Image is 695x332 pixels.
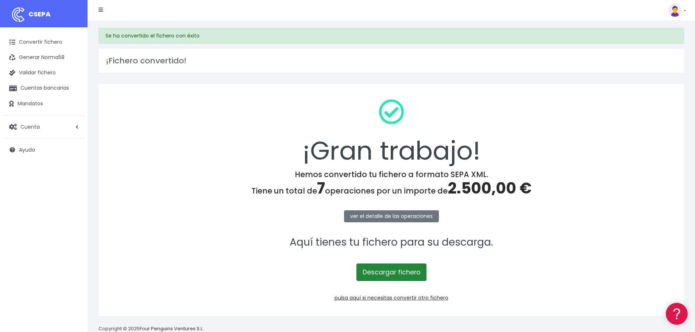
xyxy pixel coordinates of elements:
a: Four Penguins Ventures S.L. [140,325,204,332]
img: profile [668,4,682,17]
img: logo [9,5,27,24]
span: Ayuda [19,146,35,153]
a: Cuentas bancarias [4,81,84,96]
a: ver el detalle de las operaciones [344,210,439,222]
div: Se ha convertido el fichero con éxito [99,28,684,44]
a: Generar Norma58 [4,50,84,65]
span: 2.500,00 € [448,177,532,199]
a: Cuenta [4,119,84,134]
a: Validar fichero [4,65,84,81]
span: CSEPA [28,9,51,19]
a: pulsa aquí si necesitas convertir otro fichero [335,294,448,301]
a: Descargar fichero [356,263,426,281]
h3: ¡Fichero convertido! [106,56,677,66]
h4: Hemos convertido tu fichero a formato SEPA XML. Tiene un total de operaciones por un importe de [108,170,675,198]
a: Mandatos [4,96,84,112]
a: Ayuda [4,142,84,157]
span: Cuenta [20,123,40,130]
span: 7 [317,177,325,199]
a: Convertir fichero [4,35,84,50]
div: ¡Gran trabajo! [108,93,675,170]
p: Aquí tienes tu fichero para su descarga. [108,234,675,251]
